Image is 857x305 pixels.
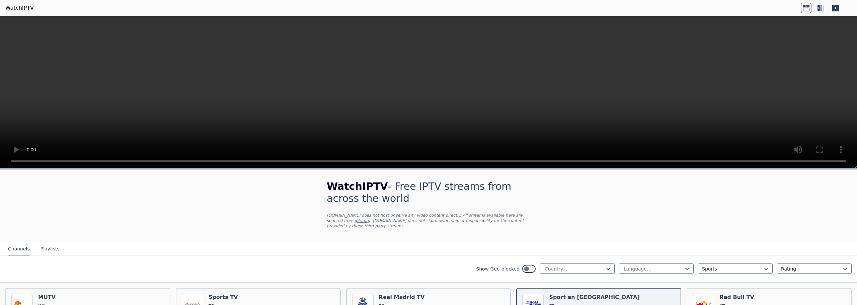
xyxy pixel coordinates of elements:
[41,243,60,255] button: Playlists
[327,180,388,192] span: WatchIPTV
[5,4,34,12] a: WatchIPTV
[379,294,425,301] h6: Real Madrid TV
[327,180,530,205] h1: - Free IPTV streams from across the world
[38,294,68,301] h6: MUTV
[549,294,639,301] h6: Sport en [GEOGRAPHIC_DATA]
[719,294,754,301] h6: Red Bull TV
[476,265,520,272] label: Show Geo-blocked
[209,294,238,301] h6: Sports TV
[355,218,370,223] a: iptv-org
[8,243,30,255] button: Channels
[327,213,530,229] p: [DOMAIN_NAME] does not host or serve any video content directly. All streams available here are s...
